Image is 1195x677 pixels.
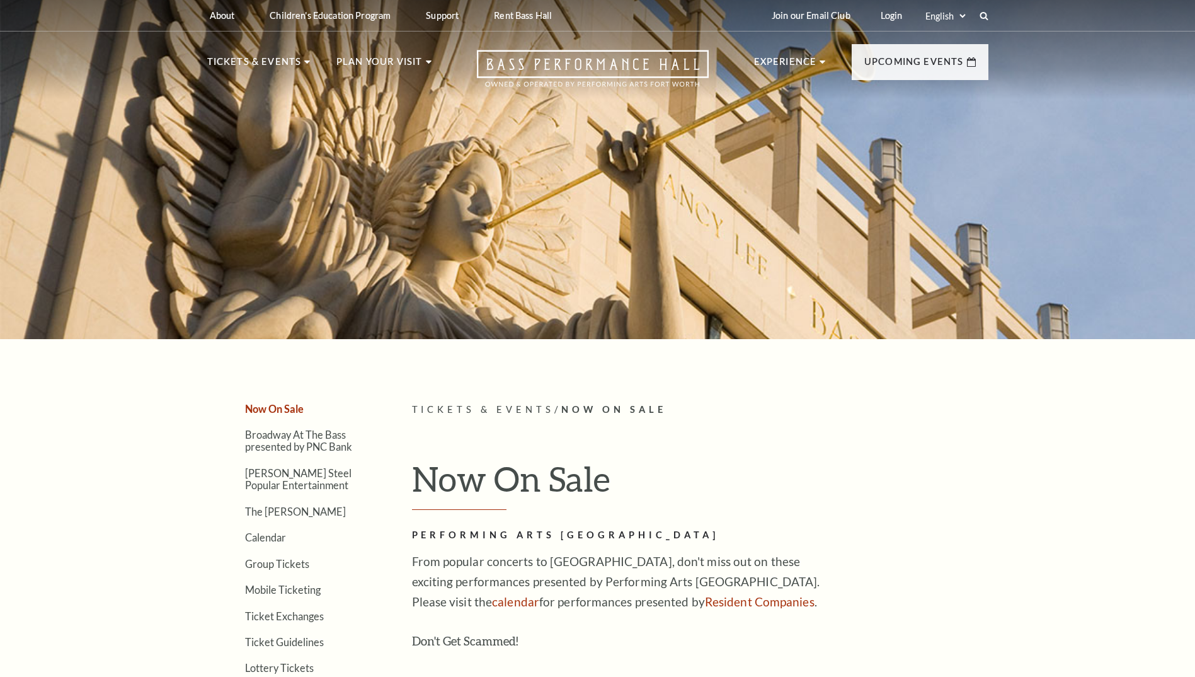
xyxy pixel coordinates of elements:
[412,458,988,510] h1: Now On Sale
[245,662,314,674] a: Lottery Tickets
[245,531,286,543] a: Calendar
[923,10,968,22] select: Select:
[270,10,391,21] p: Children's Education Program
[245,506,346,518] a: The [PERSON_NAME]
[245,584,321,596] a: Mobile Ticketing
[412,404,555,415] span: Tickets & Events
[245,636,324,648] a: Ticket Guidelines
[207,54,302,77] p: Tickets & Events
[412,402,988,418] p: /
[336,54,423,77] p: Plan Your Visit
[210,10,235,21] p: About
[245,429,352,453] a: Broadway At The Bass presented by PNC Bank
[561,404,666,415] span: Now On Sale
[426,10,459,21] p: Support
[494,10,552,21] p: Rent Bass Hall
[705,594,815,609] a: Resident Companies
[412,631,821,651] h3: Don't Get Scammed!
[864,54,964,77] p: Upcoming Events
[245,610,324,622] a: Ticket Exchanges
[412,552,821,612] p: From popular concerts to [GEOGRAPHIC_DATA], don't miss out on these exciting performances present...
[245,558,309,570] a: Group Tickets
[492,594,539,609] a: calendar
[245,403,304,415] a: Now On Sale
[245,467,352,491] a: [PERSON_NAME] Steel Popular Entertainment
[412,528,821,543] h2: Performing Arts [GEOGRAPHIC_DATA]
[754,54,817,77] p: Experience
